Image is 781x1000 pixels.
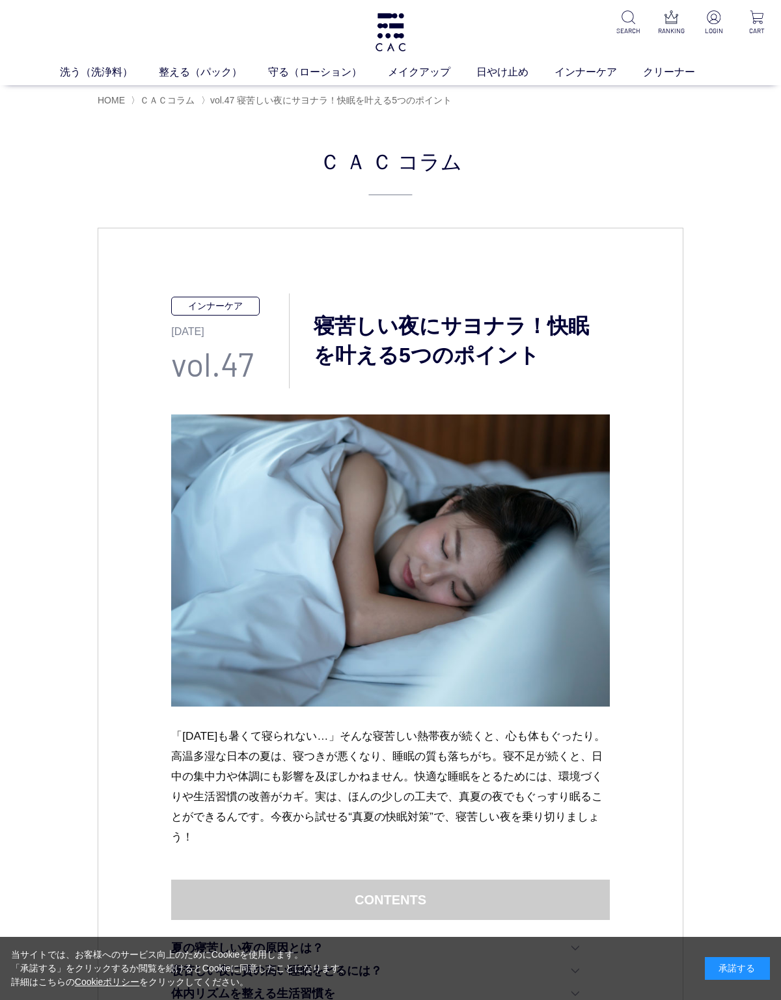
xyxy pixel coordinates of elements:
[171,880,610,920] dt: CONTENTS
[700,26,728,36] p: LOGIN
[171,726,610,847] p: 「[DATE]も暑くて寝られない…」そんな寝苦しい熱帯夜が続くと、心も体もぐったり。高温多湿な日本の夏は、寝つきが悪くなり、睡眠の質も落ちがち。寝不足が続くと、日中の集中力や体調にも影響を及ぼし...
[388,64,476,80] a: メイクアップ
[210,95,452,105] span: vol.47 寝苦しい夜にサヨナラ！快眠を叶える5つのポイント
[290,312,610,370] h3: 寝苦しい夜にサヨナラ！快眠を叶える5つのポイント
[98,145,683,195] h2: ＣＡＣ
[398,145,462,176] span: コラム
[75,977,140,987] a: Cookieポリシー
[11,948,349,989] div: 当サイトでは、お客様へのサービス向上のためにCookieを使用します。 「承諾する」をクリックするか閲覧を続けるとCookieに同意したことになります。 詳細はこちらの をクリックしてください。
[705,957,770,980] div: 承諾する
[268,64,388,80] a: 守る（ローション）
[643,64,721,80] a: クリーナー
[476,64,555,80] a: 日やけ止め
[60,64,159,80] a: 洗う（洗浄料）
[159,64,268,80] a: 整える（パック）
[171,316,289,340] p: [DATE]
[171,414,610,707] img: 寝苦しい夜にサヨナラ！快眠を叶える5つのポイント
[700,10,728,36] a: LOGIN
[171,297,260,316] p: インナーケア
[743,26,771,36] p: CART
[614,10,642,36] a: SEARCH
[140,95,195,105] a: ＣＡＣコラム
[614,26,642,36] p: SEARCH
[171,340,289,388] p: vol.47
[657,10,685,36] a: RANKING
[555,64,643,80] a: インナーケア
[657,26,685,36] p: RANKING
[374,13,407,51] img: logo
[98,95,125,105] a: HOME
[201,94,455,107] li: 〉
[743,10,771,36] a: CART
[131,94,198,107] li: 〉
